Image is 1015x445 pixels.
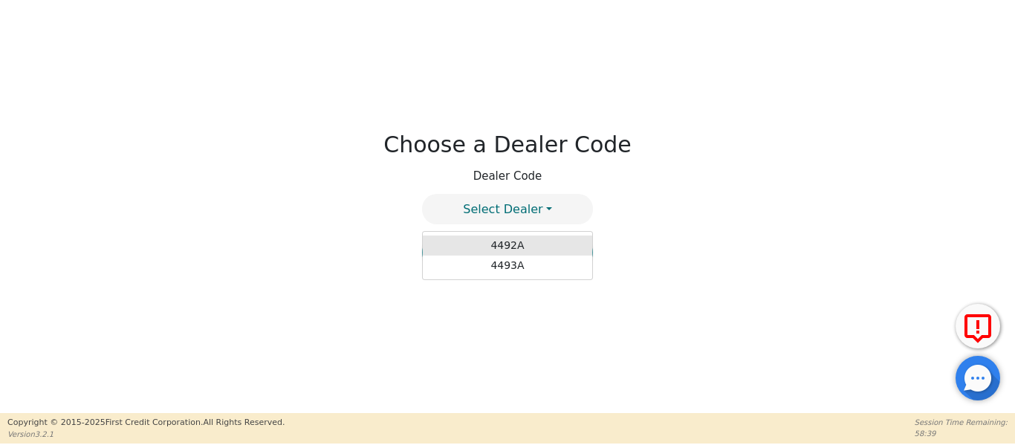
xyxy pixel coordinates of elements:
span: All Rights Reserved. [203,418,285,427]
a: 4493A [423,256,592,276]
a: 4492A [423,236,592,256]
p: Session Time Remaining: [915,417,1008,428]
h2: Choose a Dealer Code [383,131,632,158]
span: Select Dealer [463,202,542,216]
button: Report Error to FCC [956,304,1000,348]
p: 58:39 [915,428,1008,439]
h4: Dealer Code [473,169,542,183]
button: Select Dealer [422,194,593,224]
p: Version 3.2.1 [7,429,285,440]
p: Copyright © 2015- 2025 First Credit Corporation. [7,417,285,429]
